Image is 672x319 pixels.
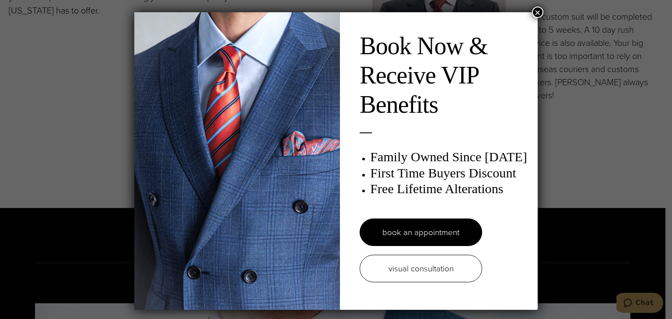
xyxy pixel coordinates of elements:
[19,6,37,14] span: Chat
[532,7,543,18] button: Close
[370,181,528,197] h3: Free Lifetime Alterations
[360,31,528,120] h2: Book Now & Receive VIP Benefits
[370,165,528,181] h3: First Time Buyers Discount
[360,255,482,282] a: visual consultation
[360,218,482,246] a: book an appointment
[370,149,528,165] h3: Family Owned Since [DATE]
